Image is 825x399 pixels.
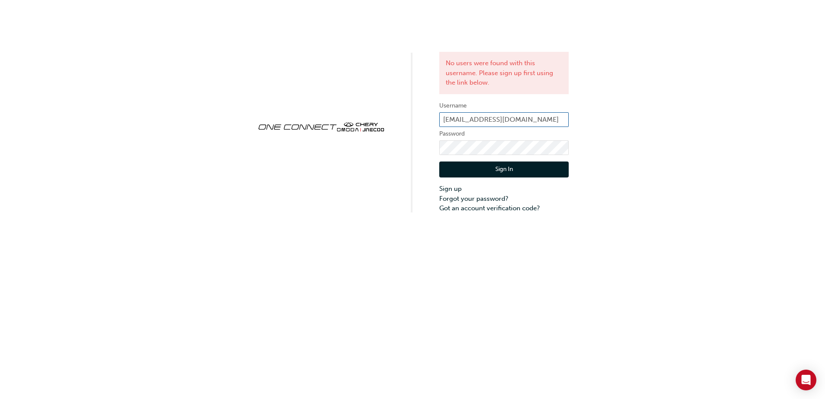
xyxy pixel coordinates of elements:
[439,194,569,204] a: Forgot your password?
[439,101,569,111] label: Username
[796,370,816,390] div: Open Intercom Messenger
[439,52,569,94] div: No users were found with this username. Please sign up first using the link below.
[439,129,569,139] label: Password
[256,115,386,137] img: oneconnect
[439,112,569,127] input: Username
[439,203,569,213] a: Got an account verification code?
[439,161,569,178] button: Sign In
[439,184,569,194] a: Sign up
